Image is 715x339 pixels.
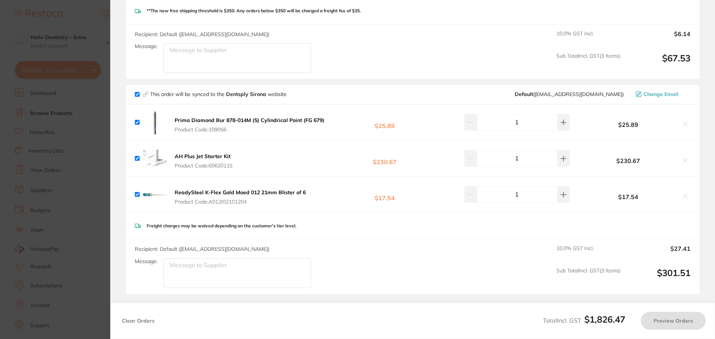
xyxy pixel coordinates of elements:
button: Change Email [633,91,690,97]
p: Freight charges may be waived depending on the customer's tier level. [147,223,296,228]
span: Product Code: A012I02101204 [175,199,306,205]
span: Product Code: 109056 [175,127,324,132]
span: Total Incl. GST [543,317,625,324]
button: Preview Orders [641,312,706,330]
b: $17.54 [329,188,440,201]
b: Prima Diamond Bur 878-014M (5) Cylindrical Point (FG 679) [175,117,324,124]
img: MXA0b2c1dQ [143,111,166,134]
b: AH Plus Jet Starter Kit [175,153,231,160]
span: Change Email [643,91,679,97]
b: ReadySteel K-Flex Gold Moed 012 21mm Blister of 6 [175,189,306,196]
button: ReadySteel K-Flex Gold Moed 012 21mm Blister of 6 Product Code:A012I02101204 [172,189,308,205]
b: $1,826.47 [584,314,625,325]
output: $301.51 [626,268,690,288]
p: **The new free shipping threshold is $350. Any orders below $350 will be charged a freight fee of... [147,8,361,13]
strong: Dentsply Sirona [226,91,268,97]
output: $67.53 [626,53,690,73]
label: Message: [135,258,158,265]
p: This order will be synced to the website [150,91,287,97]
span: Recipient: Default ( [EMAIL_ADDRESS][DOMAIN_NAME] ) [135,31,269,38]
img: eHhxdDU2ag [143,183,166,207]
span: Product Code: 60620115 [175,163,232,169]
span: 10.0 % GST Incl. [556,31,620,47]
b: $25.89 [579,121,677,128]
b: $230.67 [579,157,677,164]
button: Clear Orders [120,312,157,330]
span: Sub Total Incl. GST ( 3 Items) [556,53,620,73]
img: cHd3bjJxdw [143,147,166,170]
button: AH Plus Jet Starter Kit Product Code:60620115 [172,153,235,169]
span: clientservices@dentsplysirona.com [515,91,624,97]
b: $230.67 [329,151,440,165]
label: Message: [135,43,158,49]
output: $6.14 [626,31,690,47]
span: 10.0 % GST Incl. [556,245,620,262]
span: Sub Total Incl. GST ( 3 Items) [556,268,620,288]
output: $27.41 [626,245,690,262]
b: $17.54 [579,194,677,200]
span: Recipient: Default ( [EMAIL_ADDRESS][DOMAIN_NAME] ) [135,246,269,252]
b: Default [515,91,533,97]
b: $25.89 [329,115,440,129]
button: Prima Diamond Bur 878-014M (5) Cylindrical Point (FG 679) Product Code:109056 [172,117,327,132]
